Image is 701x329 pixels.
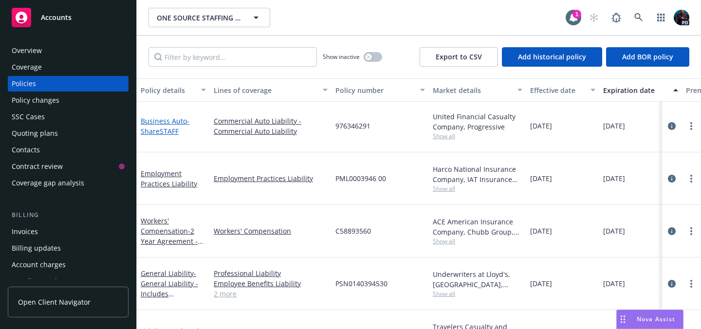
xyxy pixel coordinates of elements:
[12,92,59,108] div: Policy changes
[12,59,42,75] div: Coverage
[603,85,667,95] div: Expiration date
[433,164,522,184] div: Harco National Insurance Company, IAT Insurance Group, CRC Group
[674,10,689,25] img: photo
[429,78,526,102] button: Market details
[607,8,626,27] a: Report a Bug
[666,278,678,290] a: circleInformation
[530,173,552,183] span: [DATE]
[629,8,648,27] a: Search
[584,8,604,27] a: Start snowing
[530,85,585,95] div: Effective date
[335,121,370,131] span: 976346291
[8,76,129,91] a: Policies
[137,78,210,102] button: Policy details
[8,224,129,239] a: Invoices
[8,240,129,256] a: Billing updates
[530,278,552,289] span: [DATE]
[12,109,45,125] div: SSC Cases
[617,310,629,329] div: Drag to move
[12,224,38,239] div: Invoices
[420,47,498,67] button: Export to CSV
[12,43,42,58] div: Overview
[214,85,317,95] div: Lines of coverage
[8,4,129,31] a: Accounts
[214,278,328,289] a: Employee Benefits Liability
[433,132,522,140] span: Show all
[141,269,198,319] span: - General Liability - Includes Professional Liability
[666,225,678,237] a: circleInformation
[148,8,270,27] button: ONE SOURCE STAFFING SOLUTIONS, INC.
[214,289,328,299] a: 2 more
[12,76,36,91] div: Policies
[433,111,522,132] div: United Financial Casualty Company, Progressive
[518,52,586,61] span: Add historical policy
[157,13,241,23] span: ONE SOURCE STAFFING SOLUTIONS, INC.
[8,59,129,75] a: Coverage
[214,226,328,236] a: Workers' Compensation
[433,217,522,237] div: ACE American Insurance Company, Chubb Group, [PERSON_NAME] Business Services, Inc. (BBSI)
[141,116,189,136] span: - ShareSTAFF
[526,78,599,102] button: Effective date
[335,226,371,236] span: C58893560
[12,142,40,158] div: Contacts
[141,116,189,136] a: Business Auto
[436,52,482,61] span: Export to CSV
[12,159,63,174] div: Contract review
[210,78,332,102] button: Lines of coverage
[335,85,414,95] div: Policy number
[8,274,129,289] a: Installment plans
[622,52,673,61] span: Add BOR policy
[332,78,429,102] button: Policy number
[685,278,697,290] a: more
[502,47,602,67] button: Add historical policy
[433,269,522,290] div: Underwriters at Lloyd's, [GEOGRAPHIC_DATA], [PERSON_NAME] of [GEOGRAPHIC_DATA], [GEOGRAPHIC_DATA]
[148,47,317,67] input: Filter by keyword...
[433,184,522,193] span: Show all
[8,210,129,220] div: Billing
[18,297,91,307] span: Open Client Navigator
[8,159,129,174] a: Contract review
[603,226,625,236] span: [DATE]
[8,126,129,141] a: Quoting plans
[12,240,61,256] div: Billing updates
[41,14,72,21] span: Accounts
[685,225,697,237] a: more
[8,257,129,273] a: Account charges
[141,216,198,256] a: Workers' Compensation
[8,175,129,191] a: Coverage gap analysis
[685,173,697,184] a: more
[141,269,198,319] a: General Liability
[12,274,69,289] div: Installment plans
[335,278,387,289] span: PSN0140394530
[530,121,552,131] span: [DATE]
[141,85,195,95] div: Policy details
[666,120,678,132] a: circleInformation
[599,78,682,102] button: Expiration date
[433,237,522,245] span: Show all
[141,169,197,188] a: Employment Practices Liability
[433,290,522,298] span: Show all
[433,85,512,95] div: Market details
[8,43,129,58] a: Overview
[323,53,360,61] span: Show inactive
[606,47,689,67] button: Add BOR policy
[141,226,203,256] span: - 2 Year Agreement - Bundled
[214,268,328,278] a: Professional Liability
[8,109,129,125] a: SSC Cases
[12,175,84,191] div: Coverage gap analysis
[685,120,697,132] a: more
[651,8,671,27] a: Switch app
[214,173,328,183] a: Employment Practices Liability
[603,121,625,131] span: [DATE]
[603,173,625,183] span: [DATE]
[8,92,129,108] a: Policy changes
[335,173,386,183] span: PML0003946 00
[603,278,625,289] span: [DATE]
[530,226,552,236] span: [DATE]
[616,310,683,329] button: Nova Assist
[12,126,58,141] div: Quoting plans
[8,142,129,158] a: Contacts
[214,116,328,136] a: Commercial Auto Liability - Commercial Auto Liability
[637,315,675,323] span: Nova Assist
[12,257,66,273] div: Account charges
